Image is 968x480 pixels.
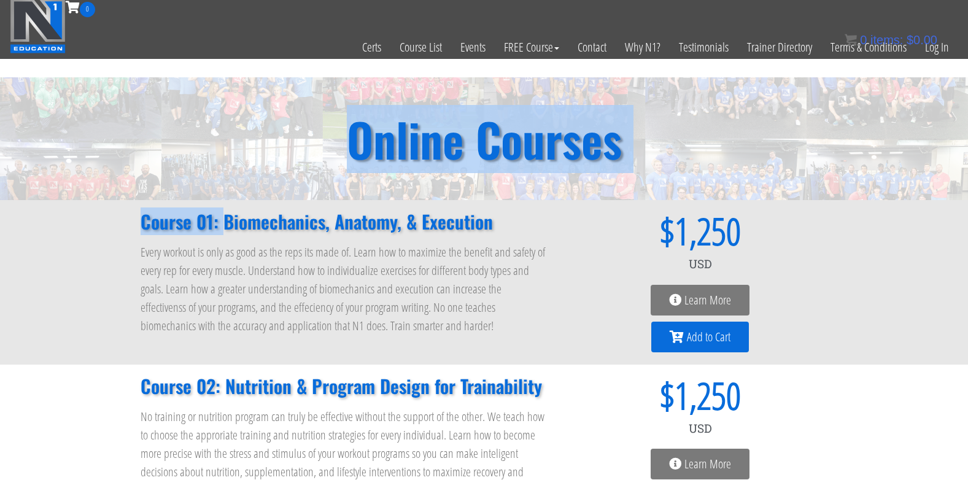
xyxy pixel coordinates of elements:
a: Add to Cart [651,322,749,352]
span: Learn More [684,294,731,306]
div: USD [573,249,828,279]
span: items: [870,33,903,47]
p: Every workout is only as good as the reps its made of. Learn how to maximize the benefit and safe... [141,243,548,335]
a: Events [451,17,495,77]
span: 0 [80,2,95,17]
span: Add to Cart [687,331,730,343]
img: icon11.png [845,34,857,46]
div: USD [573,414,828,443]
a: Terms & Conditions [821,17,916,77]
span: $ [573,377,675,414]
span: $ [573,212,675,249]
span: 1,250 [675,377,741,414]
a: Trainer Directory [738,17,821,77]
a: Certs [353,17,390,77]
h2: Course 01: Biomechanics, Anatomy, & Execution [141,212,548,231]
a: Learn More [651,285,749,315]
a: FREE Course [495,17,568,77]
a: Log In [916,17,958,77]
a: Contact [568,17,616,77]
span: Learn More [684,458,731,470]
h2: Online Courses [347,116,622,162]
a: Testimonials [670,17,738,77]
span: 0 [860,33,867,47]
bdi: 0.00 [907,33,937,47]
a: Course List [390,17,451,77]
span: $ [907,33,913,47]
a: Learn More [651,449,749,479]
span: 1,250 [675,212,741,249]
h2: Course 02: Nutrition & Program Design for Trainability [141,377,548,395]
a: Why N1? [616,17,670,77]
a: 0 items: $0.00 [845,33,937,47]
